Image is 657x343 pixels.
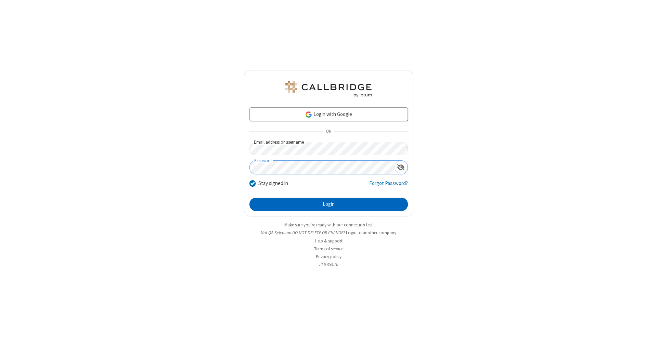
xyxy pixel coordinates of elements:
[394,161,408,173] div: Show password
[316,254,342,260] a: Privacy policy
[249,198,408,211] button: Login
[258,180,288,187] label: Stay signed in
[315,238,343,244] a: Help & support
[249,142,408,155] input: Email address or username
[244,229,413,236] li: Not QA Selenium DO NOT DELETE OR CHANGE?
[284,81,373,97] img: QA Selenium DO NOT DELETE OR CHANGE
[323,127,334,136] span: OR
[244,261,413,268] li: v2.6.353.1b
[249,107,408,121] a: Login with Google
[284,222,373,228] a: Make sure you're ready with our connection test
[346,229,396,236] button: Login to another company
[250,161,394,174] input: Password
[314,246,343,252] a: Terms of service
[369,180,408,193] a: Forgot Password?
[305,111,312,118] img: google-icon.png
